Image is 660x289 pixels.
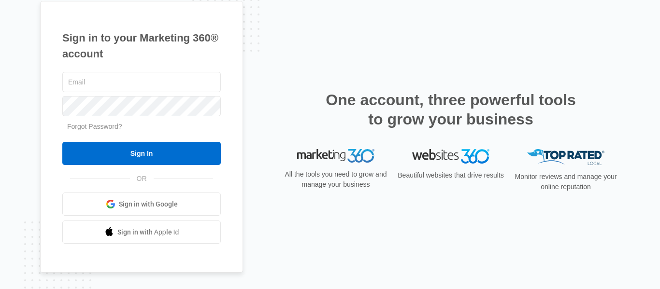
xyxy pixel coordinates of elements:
p: Beautiful websites that drive results [397,170,505,180]
input: Sign In [62,142,221,165]
input: Email [62,72,221,92]
img: Top Rated Local [527,149,604,165]
span: OR [130,174,154,184]
img: Websites 360 [412,149,489,163]
a: Forgot Password? [67,123,122,130]
p: Monitor reviews and manage your online reputation [512,172,620,192]
a: Sign in with Apple Id [62,220,221,244]
h2: One account, three powerful tools to grow your business [323,90,579,129]
p: All the tools you need to grow and manage your business [282,169,390,190]
img: Marketing 360 [297,149,374,163]
a: Sign in with Google [62,193,221,216]
h1: Sign in to your Marketing 360® account [62,30,221,62]
span: Sign in with Google [119,199,178,209]
span: Sign in with Apple Id [117,227,179,237]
